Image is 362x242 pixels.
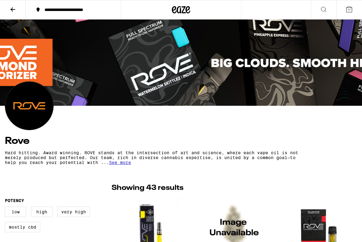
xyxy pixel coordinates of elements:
[5,207,26,217] label: Low
[109,160,131,165] span: See more
[5,222,40,232] label: Mostly CBD
[57,207,90,217] label: Very High
[5,82,53,130] img: Rove logo
[5,150,307,165] p: Hard hitting. Award winning. ROVE stands at the intersection of art and science, where each vape ...
[31,207,52,217] label: High
[5,136,357,146] h4: Rove
[5,198,24,203] legend: Potency
[112,183,183,193] p: Showing 43 results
